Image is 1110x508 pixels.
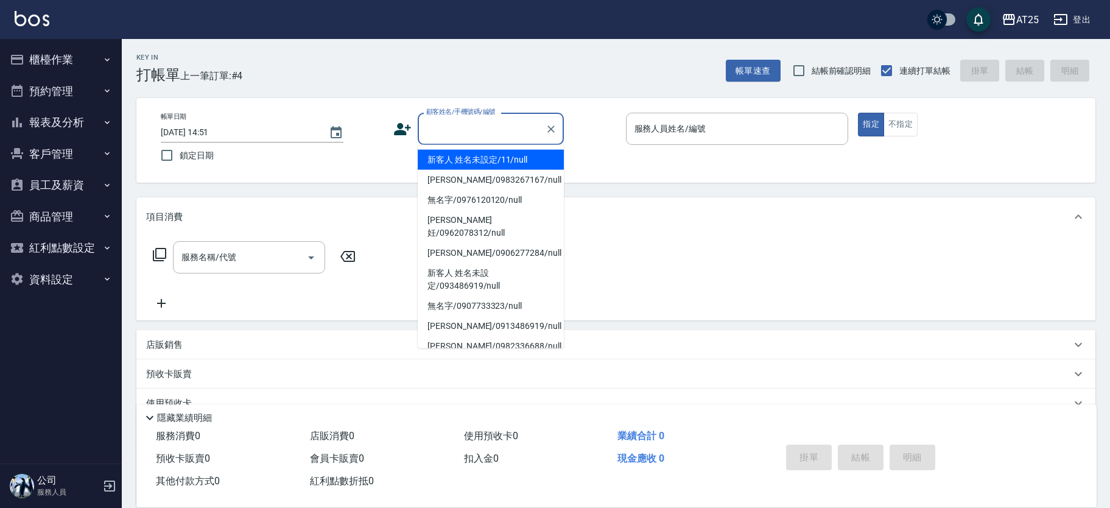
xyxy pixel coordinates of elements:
li: 新客人 姓名未設定/11/null [418,150,564,170]
div: 預收卡販賣 [136,359,1095,389]
button: 員工及薪資 [5,169,117,201]
img: Person [10,474,34,498]
span: 店販消費 0 [310,430,354,442]
span: 會員卡販賣 0 [310,453,364,464]
li: [PERSON_NAME]/0913486919/null [418,316,564,336]
h3: 打帳單 [136,66,180,83]
button: 帳單速查 [726,60,781,82]
button: 商品管理 [5,201,117,233]
p: 項目消費 [146,211,183,224]
label: 帳單日期 [161,112,186,121]
span: 鎖定日期 [180,149,214,162]
p: 服務人員 [37,487,99,498]
button: 資料設定 [5,264,117,295]
div: AT25 [1016,12,1039,27]
p: 店販銷售 [146,339,183,351]
button: 指定 [858,113,884,136]
button: AT25 [997,7,1044,32]
button: 客戶管理 [5,138,117,170]
div: 使用預收卡 [136,389,1095,418]
span: 現金應收 0 [617,453,664,464]
p: 預收卡販賣 [146,368,192,381]
li: 新客人 姓名未設定/093486919/null [418,263,564,296]
li: [PERSON_NAME]妊/0962078312/null [418,210,564,243]
h2: Key In [136,54,180,62]
button: 櫃檯作業 [5,44,117,76]
button: save [966,7,991,32]
label: 顧客姓名/手機號碼/編號 [426,107,496,116]
input: YYYY/MM/DD hh:mm [161,122,317,143]
span: 連續打單結帳 [899,65,950,77]
button: 報表及分析 [5,107,117,138]
span: 業績合計 0 [617,430,664,442]
span: 其他付款方式 0 [156,475,220,487]
li: [PERSON_NAME]/0983267167/null [418,170,564,190]
button: 預約管理 [5,76,117,107]
li: [PERSON_NAME]/0906277284/null [418,243,564,263]
div: 店販銷售 [136,330,1095,359]
p: 使用預收卡 [146,397,192,410]
span: 上一筆訂單:#4 [180,68,243,83]
img: Logo [15,11,49,26]
span: 服務消費 0 [156,430,200,442]
li: [PERSON_NAME]/0982336688/null [418,336,564,356]
h5: 公司 [37,474,99,487]
span: 結帳前確認明細 [812,65,871,77]
li: 無名字/0976120120/null [418,190,564,210]
button: 登出 [1049,9,1095,31]
span: 預收卡販賣 0 [156,453,210,464]
button: Choose date, selected date is 2025-08-15 [321,118,351,147]
button: Clear [543,121,560,138]
p: 隱藏業績明細 [157,412,212,425]
button: 紅利點數設定 [5,232,117,264]
button: 不指定 [883,113,918,136]
span: 扣入金 0 [464,453,499,464]
button: Open [301,248,321,267]
li: 無名字/0907733323/null [418,296,564,316]
div: 項目消費 [136,197,1095,236]
span: 紅利點數折抵 0 [310,475,374,487]
span: 使用預收卡 0 [464,430,518,442]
